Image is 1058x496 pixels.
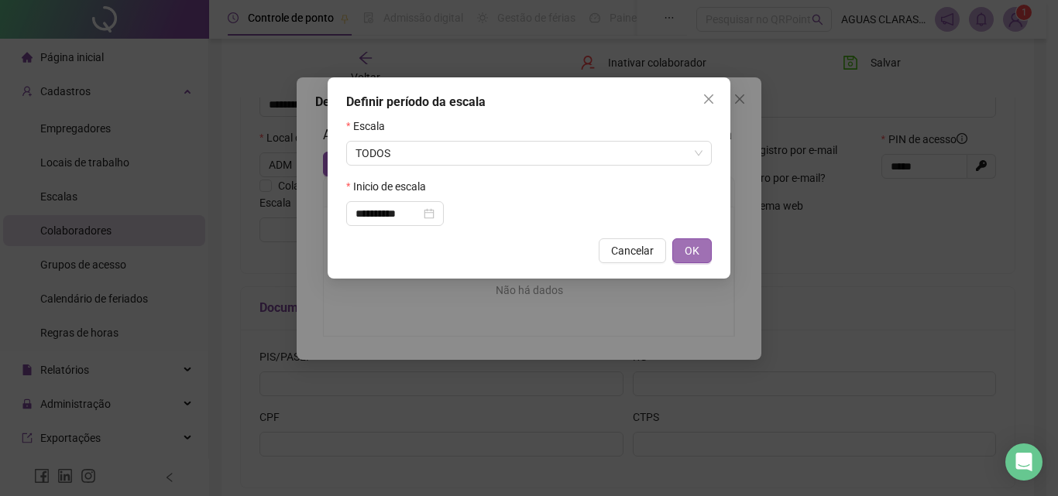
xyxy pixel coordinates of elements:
span: Cancelar [611,242,654,259]
button: OK [672,238,712,263]
span: OK [685,242,699,259]
div: Definir período da escala [346,93,712,111]
button: Close [696,87,721,111]
div: Open Intercom Messenger [1005,443,1043,481]
span: close [702,93,715,105]
label: Inicio de escala [346,178,436,195]
button: Cancelar [599,238,666,263]
span: TODOS [356,142,702,165]
label: Escala [346,118,395,135]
